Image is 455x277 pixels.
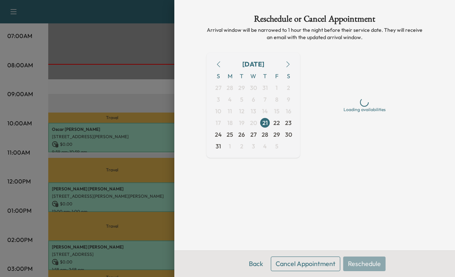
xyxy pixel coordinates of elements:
[271,257,340,271] button: Cancel Appointment
[273,118,280,127] span: 22
[238,83,245,92] span: 29
[239,107,244,115] span: 12
[276,83,278,92] span: 1
[275,95,278,104] span: 8
[229,142,231,151] span: 1
[224,70,236,82] span: M
[206,15,423,26] h1: Reschedule or Cancel Appointment
[263,142,267,151] span: 4
[217,95,220,104] span: 3
[215,83,221,92] span: 27
[247,70,259,82] span: W
[274,107,280,115] span: 15
[227,83,233,92] span: 28
[244,257,268,271] button: Back
[240,95,243,104] span: 5
[236,70,247,82] span: T
[271,70,283,82] span: F
[239,118,244,127] span: 19
[251,107,256,115] span: 13
[215,130,222,139] span: 24
[263,95,266,104] span: 7
[240,142,243,151] span: 2
[283,70,294,82] span: S
[287,95,290,104] span: 9
[285,118,292,127] span: 23
[262,130,268,139] span: 28
[242,59,264,69] div: [DATE]
[262,107,268,115] span: 14
[212,70,224,82] span: S
[344,107,386,113] div: Loading availabilities
[215,107,221,115] span: 10
[285,130,292,139] span: 30
[216,142,221,151] span: 31
[227,130,233,139] span: 25
[227,118,233,127] span: 18
[250,130,257,139] span: 27
[273,130,280,139] span: 29
[252,142,255,151] span: 3
[216,118,221,127] span: 17
[250,118,257,127] span: 20
[287,83,290,92] span: 2
[262,118,268,127] span: 21
[286,107,291,115] span: 16
[238,130,245,139] span: 26
[259,70,271,82] span: T
[250,83,257,92] span: 30
[228,107,232,115] span: 11
[275,142,278,151] span: 5
[228,95,232,104] span: 4
[206,26,423,41] p: Arrival window will be narrowed to 1 hour the night before their service date. They will receive ...
[252,95,255,104] span: 6
[262,83,268,92] span: 31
